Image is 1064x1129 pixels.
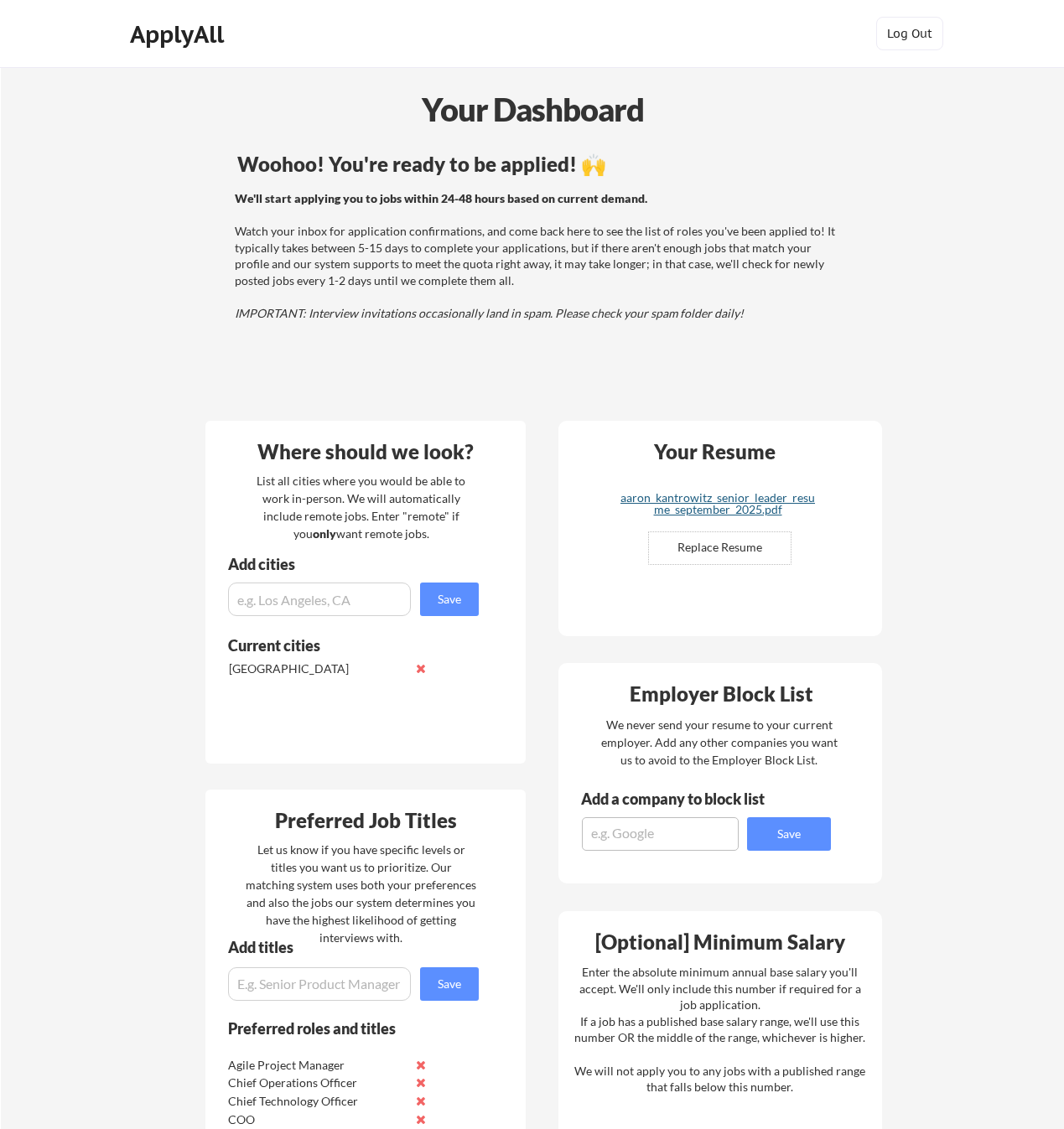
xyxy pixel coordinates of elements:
[228,1057,405,1074] div: Agile Project Manager
[228,967,411,1001] input: E.g. Senior Product Manager
[246,841,476,946] div: Let us know if you have specific levels or titles you want us to prioritize. Our matching system ...
[581,791,791,806] div: Add a company to block list
[228,1093,405,1110] div: Chief Technology Officer
[235,191,647,205] strong: We'll start applying you to jobs within 24-48 hours based on current demand.
[210,810,522,831] div: Preferred Job Titles
[228,940,465,955] div: Add titles
[130,20,229,49] div: ApplyAll
[235,190,839,322] div: Watch your inbox for application confirmations, and come back here to see the list of roles you'v...
[747,817,831,851] button: Save
[235,306,744,320] em: IMPORTANT: Interview invitations occasionally land in spam. Please check your spam folder daily!
[228,557,483,572] div: Add cities
[237,154,842,174] div: Woohoo! You're ready to be applied! 🙌
[2,85,1064,133] div: Your Dashboard
[876,17,943,50] button: Log Out
[313,526,336,541] strong: only
[210,442,522,462] div: Where should we look?
[618,492,817,518] a: aaron_kantrowitz_senior_leader_resume_september_2025.pdf
[228,638,460,653] div: Current cities
[228,1111,405,1128] div: COO
[599,716,838,769] div: We never send your resume to your current employer. Add any other companies you want us to avoid ...
[228,583,411,616] input: e.g. Los Angeles, CA
[420,583,479,616] button: Save
[228,1021,456,1036] div: Preferred roles and titles
[246,472,476,542] div: List all cities where you would be able to work in-person. We will automatically include remote j...
[618,492,817,515] div: aaron_kantrowitz_senior_leader_resume_september_2025.pdf
[228,1075,405,1091] div: Chief Operations Officer
[565,684,877,704] div: Employer Block List
[631,442,797,462] div: Your Resume
[574,964,865,1095] div: Enter the absolute minimum annual base salary you'll accept. We'll only include this number if re...
[229,660,406,677] div: [GEOGRAPHIC_DATA]
[564,932,876,952] div: [Optional] Minimum Salary
[420,967,479,1001] button: Save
